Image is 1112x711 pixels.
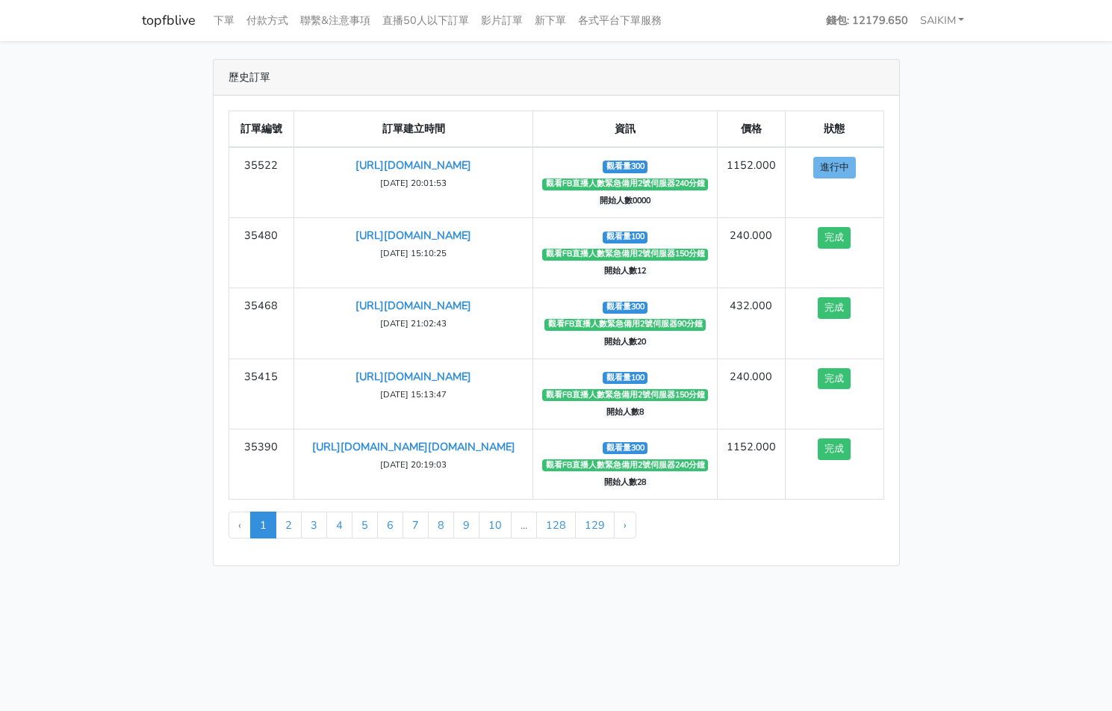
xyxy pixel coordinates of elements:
[380,317,447,329] small: [DATE] 21:02:43
[326,512,352,538] a: 4
[544,319,706,331] span: 觀看FB直播人數緊急備用2號伺服器90分鐘
[229,218,294,288] td: 35480
[717,111,785,148] th: 價格
[529,6,572,35] a: 新下單
[428,512,454,538] a: 8
[603,302,647,314] span: 觀看量300
[301,512,327,538] a: 3
[785,111,883,148] th: 狀態
[352,512,378,538] a: 5
[813,157,856,178] button: 進行中
[536,512,576,538] a: 128
[380,388,447,400] small: [DATE] 15:13:47
[355,298,471,313] a: [URL][DOMAIN_NAME]
[603,372,647,384] span: 觀看量100
[717,288,785,358] td: 432.000
[575,512,615,538] a: 129
[603,232,647,243] span: 觀看量100
[229,429,294,499] td: 35390
[208,6,240,35] a: 下單
[818,368,851,390] button: 完成
[479,512,512,538] a: 10
[597,196,654,208] span: 開始人數0000
[240,6,294,35] a: 付款方式
[453,512,479,538] a: 9
[294,6,376,35] a: 聯繫&注意事項
[603,406,647,418] span: 開始人數8
[717,218,785,288] td: 240.000
[312,439,515,454] a: [URL][DOMAIN_NAME][DOMAIN_NAME]
[572,6,668,35] a: 各式平台下單服務
[276,512,302,538] a: 2
[229,288,294,358] td: 35468
[826,13,908,28] strong: 錢包: 12179.650
[229,358,294,429] td: 35415
[355,369,471,384] a: [URL][DOMAIN_NAME]
[818,438,851,460] button: 完成
[542,459,708,471] span: 觀看FB直播人數緊急備用2號伺服器240分鐘
[818,227,851,249] button: 完成
[376,6,475,35] a: 直播50人以下訂單
[601,266,650,278] span: 開始人數12
[380,247,447,259] small: [DATE] 15:10:25
[475,6,529,35] a: 影片訂單
[229,111,294,148] th: 訂單編號
[717,358,785,429] td: 240.000
[533,111,718,148] th: 資訊
[601,336,650,348] span: 開始人數20
[294,111,533,148] th: 訂單建立時間
[380,177,447,189] small: [DATE] 20:01:53
[229,512,251,538] li: « Previous
[542,178,708,190] span: 觀看FB直播人數緊急備用2號伺服器240分鐘
[380,459,447,471] small: [DATE] 20:19:03
[601,476,650,488] span: 開始人數28
[717,429,785,499] td: 1152.000
[542,389,708,401] span: 觀看FB直播人數緊急備用2號伺服器150分鐘
[355,228,471,243] a: [URL][DOMAIN_NAME]
[377,512,403,538] a: 6
[250,512,276,538] span: 1
[542,249,708,261] span: 觀看FB直播人數緊急備用2號伺服器150分鐘
[820,6,914,35] a: 錢包: 12179.650
[914,6,971,35] a: SAIKIM
[603,442,647,454] span: 觀看量300
[614,512,636,538] a: Next »
[717,147,785,218] td: 1152.000
[403,512,429,538] a: 7
[142,6,196,35] a: topfblive
[214,60,899,96] div: 歷史訂單
[818,297,851,319] button: 完成
[603,161,647,173] span: 觀看量300
[229,147,294,218] td: 35522
[355,158,471,173] a: [URL][DOMAIN_NAME]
